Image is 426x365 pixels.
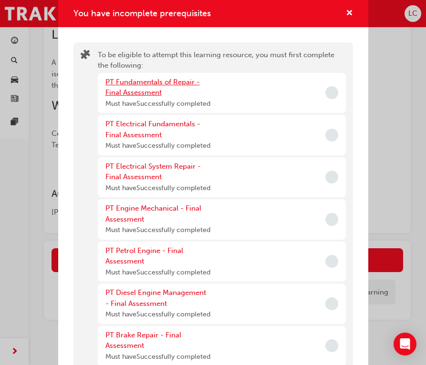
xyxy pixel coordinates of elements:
div: Open Intercom Messenger [394,333,416,355]
span: Must have Successfully completed [105,310,210,318]
span: Must have Successfully completed [105,184,210,192]
a: PT Brake Repair - Final Assessment [105,331,181,350]
a: PT Petrol Engine - Final Assessment [105,246,183,266]
span: puzzle-icon [81,51,90,61]
span: cross-icon [346,10,353,18]
a: PT Electrical System Repair - Final Assessment [105,162,201,182]
button: cross-icon [346,8,353,20]
span: Must have Successfully completed [105,226,210,234]
span: Must have Successfully completed [105,353,210,361]
span: Incomplete [325,255,338,268]
span: Incomplete [325,171,338,183]
span: Must have Successfully completed [105,142,210,150]
span: Incomplete [325,86,338,99]
span: Incomplete [325,213,338,226]
span: Incomplete [325,339,338,352]
a: PT Electrical Fundamentals - Final Assessment [105,120,200,139]
span: Incomplete [325,129,338,142]
a: PT Fundamentals of Repair - Final Assessment [105,78,200,97]
span: Incomplete [325,297,338,310]
span: You have incomplete prerequisites [73,8,211,19]
span: Must have Successfully completed [105,268,210,276]
a: PT Engine Mechanical - Final Assessment [105,204,201,223]
a: PT Diesel Engine Management - Final Assessment [105,288,206,308]
span: Must have Successfully completed [105,100,210,108]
